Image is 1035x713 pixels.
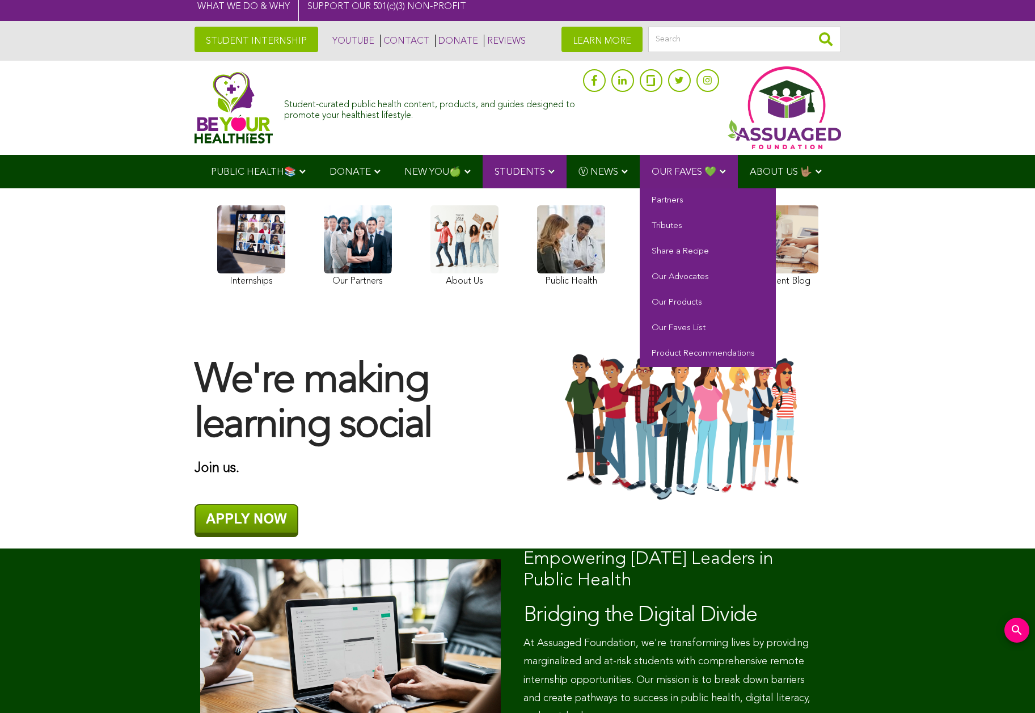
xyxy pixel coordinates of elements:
[495,167,545,177] span: STUDENTS
[195,462,239,475] strong: Join us.
[578,167,618,177] span: Ⓥ NEWS
[195,504,298,537] img: APPLY NOW
[484,35,526,47] a: REVIEWS
[284,94,577,121] div: Student-curated public health content, products, and guides designed to promote your healthiest l...
[640,316,776,341] a: Our Faves List
[640,214,776,239] a: Tributes
[640,188,776,214] a: Partners
[195,155,841,188] div: Navigation Menu
[652,167,716,177] span: OUR FAVES 💚
[329,35,374,47] a: YOUTUBE
[640,341,776,367] a: Product Recommendations
[647,75,654,86] img: glassdoor
[435,35,478,47] a: DONATE
[640,290,776,316] a: Our Products
[195,359,506,449] h1: We're making learning social
[211,167,296,177] span: PUBLIC HEALTH📚
[404,167,461,177] span: NEW YOU🍏
[523,603,824,629] h2: Bridging the Digital Divide
[978,659,1035,713] iframe: Chat Widget
[523,549,824,592] div: Empowering [DATE] Leaders in Public Health
[329,167,371,177] span: DONATE
[640,239,776,265] a: Share a Recipe
[195,27,318,52] a: STUDENT INTERNSHIP
[380,35,429,47] a: CONTACT
[529,352,841,503] img: Group-Of-Students-Assuaged
[640,265,776,290] a: Our Advocates
[728,66,841,149] img: Assuaged App
[750,167,812,177] span: ABOUT US 🤟🏽
[561,27,643,52] a: LEARN MORE
[195,71,273,144] img: Assuaged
